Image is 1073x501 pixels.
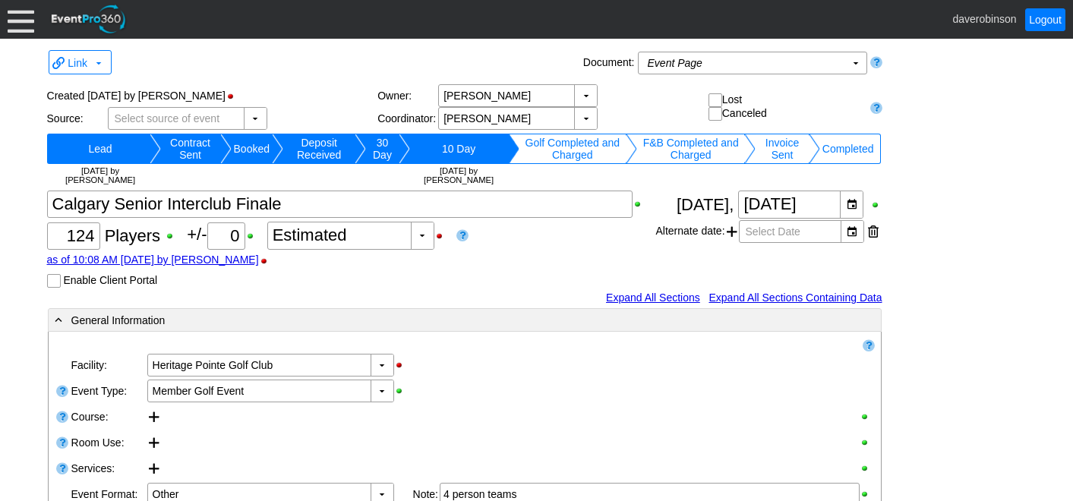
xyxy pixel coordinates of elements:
[410,164,508,187] td: [DATE] by [PERSON_NAME]
[71,314,166,326] span: General Information
[52,311,816,329] div: General Information
[394,360,412,370] div: Hide Facility when printing; click to show Facility when printing.
[820,134,876,164] td: Change status to Completed
[52,54,105,71] span: Link
[187,225,267,244] span: +/-
[283,134,355,164] td: Change status to Deposit Received
[519,134,626,164] td: Change status to Golf Completed and Charged
[860,463,873,474] div: Show Services when printing; click to hide Services when printing.
[743,221,803,242] span: Select Date
[708,291,882,304] a: Expand All Sections Containing Data
[245,231,263,241] div: Show Plus/Minus Count when printing; click to hide Plus/Minus Count when printing.
[105,226,160,245] span: Players
[47,112,108,124] div: Source:
[860,411,873,422] div: Show Course when printing; click to hide Course when printing.
[708,93,863,121] div: Lost Canceled
[648,57,702,69] i: Event Page
[1025,8,1065,31] a: Logout
[756,134,808,164] td: Change status to Invoice Sent
[727,220,737,243] span: Add another alternate date
[49,2,128,36] img: EventPro360
[677,195,734,214] span: [DATE],
[633,199,650,210] div: Show Event Title when printing; click to hide Event Title when printing.
[394,386,412,396] div: Show Event Type when printing; click to hide Event Type when printing.
[606,291,700,304] a: Expand All Sections
[112,108,223,129] span: Select source of event
[226,91,243,102] div: Hide Status Bar when printing; click to show Status Bar when printing.
[63,274,157,286] label: Enable Client Portal
[860,437,873,448] div: Show Room Use when printing; click to hide Room Use when printing.
[870,200,882,210] div: Show Event Date when printing; click to hide Event Date when printing.
[8,6,34,33] div: Menu: Click or 'Crtl+M' to toggle menu open/close
[47,84,378,107] div: Created [DATE] by [PERSON_NAME]
[68,57,87,69] span: Link
[366,134,398,164] td: Change status to 30 Day
[377,112,438,124] div: Coordinator:
[232,134,272,164] td: Change status to Booked
[70,378,146,404] div: Event Type:
[161,134,220,164] td: Change status to Contract Sent
[434,231,452,241] div: Hide Guest Count Status when printing; click to show Guest Count Status when printing.
[655,219,882,244] div: Alternate date:
[70,455,146,481] div: Services:
[47,254,259,266] a: as of 10:08 AM [DATE] by [PERSON_NAME]
[637,134,744,164] td: Change status to F&B Completed and Charged
[147,405,161,428] div: Add course
[259,256,276,266] div: Hide Guest Count Stamp when printing; click to show Guest Count Stamp when printing.
[580,52,638,77] div: Document:
[165,231,182,241] div: Show Guest Count when printing; click to hide Guest Count when printing.
[860,489,873,499] div: Show Event Format when printing; click to hide Event Format when printing.
[147,457,161,480] div: Add service
[952,12,1016,24] span: daverobinson
[70,404,146,430] div: Course:
[410,134,508,164] td: Change status to 10 Day
[147,431,161,454] div: Add room
[377,90,438,102] div: Owner:
[52,164,150,187] td: [DATE] by [PERSON_NAME]
[70,430,146,455] div: Room Use:
[868,220,879,243] div: Remove this date
[52,134,150,164] td: Change status to Lead
[70,352,146,378] div: Facility:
